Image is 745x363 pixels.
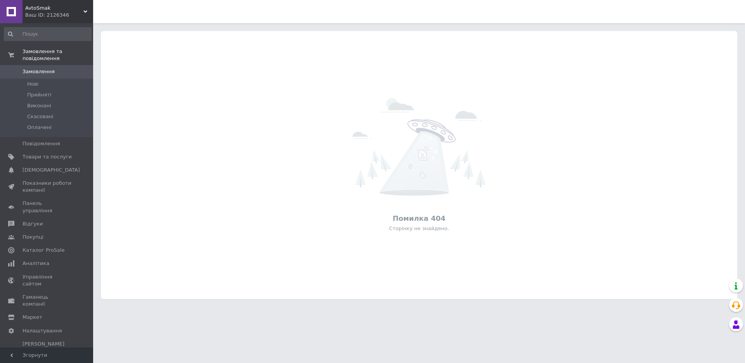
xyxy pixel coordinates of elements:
[23,294,72,308] span: Гаманець компанії
[105,213,733,223] div: Помилка 404
[23,167,80,174] span: [DEMOGRAPHIC_DATA]
[23,247,64,254] span: Каталог ProSale
[23,327,62,334] span: Налаштування
[23,314,42,321] span: Маркет
[25,12,93,19] div: Ваш ID: 2126346
[27,102,51,109] span: Виконані
[23,140,60,147] span: Повідомлення
[23,200,72,214] span: Панель управління
[23,180,72,194] span: Показники роботи компанії
[27,113,54,120] span: Скасовані
[23,68,55,75] span: Замовлення
[23,260,49,267] span: Аналітика
[23,48,93,62] span: Замовлення та повідомлення
[27,81,38,88] span: Нові
[23,341,72,362] span: [PERSON_NAME] та рахунки
[105,225,733,232] div: Сторінку не знайдено.
[27,91,51,98] span: Прийняті
[23,220,43,227] span: Відгуки
[23,274,72,287] span: Управління сайтом
[4,27,92,41] input: Пошук
[23,234,43,241] span: Покупці
[27,124,52,131] span: Оплачені
[23,153,72,160] span: Товари та послуги
[25,5,83,12] span: AvtoSmak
